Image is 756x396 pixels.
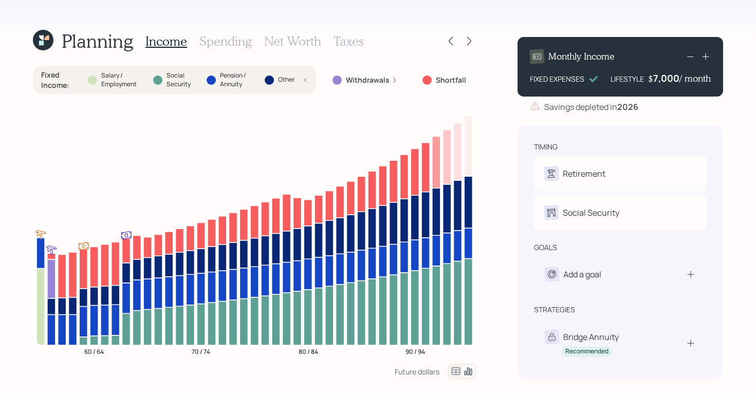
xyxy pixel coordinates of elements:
[299,347,318,356] tspan: 80 / 84
[534,305,575,315] div: strategies
[563,331,619,343] div: Bridge Annuity
[679,73,711,84] h4: / month
[611,73,644,84] div: LIFESTYLE
[653,72,679,84] div: 7,000
[436,75,466,85] label: Shortfall
[278,76,294,84] label: Other
[84,347,104,356] tspan: 60 / 64
[346,75,390,85] label: Withdrawals
[145,34,187,49] h3: Income
[167,71,198,89] label: Social Security
[199,34,252,49] h3: Spending
[530,73,584,84] div: FIXED EXPENSES
[192,347,210,356] tspan: 70 / 74
[563,167,605,180] div: Retirement
[534,242,557,253] div: goals
[101,71,145,89] label: Salary / Employment
[563,268,601,280] div: Add a goal
[565,347,609,356] div: Recommended
[544,101,638,113] div: Savings depleted in
[405,347,425,356] tspan: 90 / 94
[220,71,256,89] label: Pension / Annuity
[395,367,439,376] div: Future dollars
[548,51,615,62] h4: Monthly Income
[62,30,133,52] h1: Planning
[264,34,321,49] h3: Net Worth
[41,70,80,90] label: Fixed Income :
[617,101,638,112] b: 2026
[534,142,558,152] div: timing
[563,206,619,219] div: Social Security
[648,73,653,84] h4: $
[334,34,363,49] h3: Taxes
